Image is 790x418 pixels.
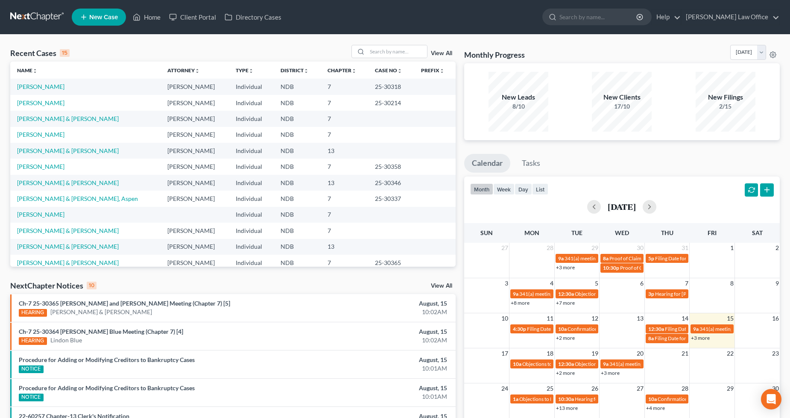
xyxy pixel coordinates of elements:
a: [PERSON_NAME] & [PERSON_NAME] [17,259,119,266]
a: Chapterunfold_more [328,67,357,74]
td: 13 [321,143,369,159]
td: 7 [321,95,369,111]
span: 31 [681,243,689,253]
input: Search by name... [559,9,638,25]
i: unfold_more [249,68,254,74]
td: 25-30346 [368,175,414,191]
a: [PERSON_NAME] & [PERSON_NAME] [17,115,119,122]
button: week [493,183,515,195]
span: 25 [546,383,554,394]
a: View All [431,283,452,289]
span: 9a [513,291,518,297]
td: 25-30358 [368,159,414,174]
a: +3 more [556,264,575,271]
div: 10 [87,282,97,289]
a: [PERSON_NAME] & [PERSON_NAME] [17,179,119,186]
i: unfold_more [351,68,357,74]
span: 16 [771,313,780,324]
a: +2 more [556,370,575,376]
h2: [DATE] [608,202,636,211]
span: 8a [603,255,609,262]
td: NDB [274,159,321,174]
span: 28 [681,383,689,394]
a: Help [652,9,681,25]
td: 13 [321,239,369,255]
a: Procedure for Adding or Modifying Creditors to Bankruptcy Cases [19,356,195,363]
a: Prefixunfold_more [421,67,445,74]
span: 12:30a [558,361,574,367]
span: 1a [513,396,518,402]
span: 10a [648,396,657,402]
a: +4 more [646,405,665,411]
td: Individual [229,191,274,206]
span: 341(a) meeting for [PERSON_NAME] & [PERSON_NAME] [519,291,647,297]
span: 2 [775,243,780,253]
span: Objections to Discharge Due (PFMC-7) for [PERSON_NAME] [575,361,710,367]
span: 10a [513,361,521,367]
div: 15 [60,49,70,57]
button: month [470,183,493,195]
span: 3p [648,291,654,297]
span: 27 [500,243,509,253]
a: Client Portal [165,9,220,25]
span: Tue [571,229,582,236]
div: New Leads [489,92,548,102]
a: [PERSON_NAME] Law Office [682,9,779,25]
div: 2/15 [696,102,755,111]
td: 7 [321,159,369,174]
td: NDB [274,255,321,271]
td: 7 [321,191,369,206]
td: 25-30337 [368,191,414,206]
span: 4 [549,278,554,288]
span: New Case [89,14,118,21]
i: unfold_more [439,68,445,74]
td: Individual [229,175,274,191]
td: [PERSON_NAME] [161,143,229,159]
td: Individual [229,223,274,238]
span: Wed [615,229,629,236]
span: Objections to Discharge Due (PFMC-7) for [PERSON_NAME] [522,361,657,367]
span: Filing Date for [PERSON_NAME] & [PERSON_NAME], Aspen [655,255,789,262]
span: 20 [636,348,644,359]
div: Recent Cases [10,48,70,58]
span: 3 [504,278,509,288]
span: 9a [603,361,609,367]
a: [PERSON_NAME] & [PERSON_NAME] [17,147,119,154]
a: Nameunfold_more [17,67,38,74]
td: Individual [229,207,274,223]
div: August, 15 [310,299,447,308]
td: 25-30365 [368,255,414,271]
a: Directory Cases [220,9,286,25]
div: 10:01AM [310,392,447,401]
td: NDB [274,111,321,127]
span: Objections to Discharge Due (PFMC-7) for [PERSON_NAME] [575,291,710,297]
span: Hearing for [PERSON_NAME] [655,291,722,297]
td: 7 [321,127,369,143]
td: [PERSON_NAME] [161,95,229,111]
span: 5p [648,255,654,262]
h3: Monthly Progress [464,50,525,60]
button: day [515,183,532,195]
td: NDB [274,127,321,143]
span: 14 [681,313,689,324]
div: 17/10 [592,102,652,111]
span: 17 [500,348,509,359]
td: 7 [321,223,369,238]
span: Thu [661,229,673,236]
a: Tasks [514,154,548,173]
div: NOTICE [19,365,44,373]
a: +3 more [691,335,710,341]
td: Individual [229,95,274,111]
span: 12:30a [558,291,574,297]
span: Confirmation Hearing for [568,326,624,332]
span: 10 [500,313,509,324]
span: 22 [726,348,734,359]
div: August, 15 [310,384,447,392]
div: Open Intercom Messenger [761,389,781,409]
span: Filing Date for [PERSON_NAME] & [PERSON_NAME] [665,326,783,332]
a: [PERSON_NAME] [17,163,64,170]
span: 21 [681,348,689,359]
span: Objections to Discharge Due (PFMC-7) for [PERSON_NAME] [519,396,654,402]
td: Individual [229,255,274,271]
span: 26 [591,383,599,394]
